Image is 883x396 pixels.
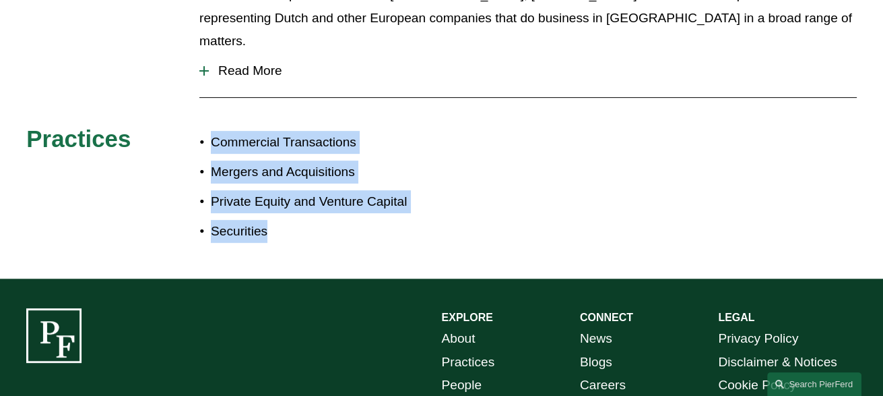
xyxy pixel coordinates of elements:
[209,63,857,78] span: Read More
[767,372,861,396] a: Search this site
[442,312,493,323] strong: EXPLORE
[442,351,495,374] a: Practices
[211,190,441,213] p: Private Equity and Venture Capital
[199,53,857,88] button: Read More
[211,220,441,243] p: Securities
[442,327,476,350] a: About
[580,351,612,374] a: Blogs
[718,351,837,374] a: Disclaimer & Notices
[718,312,754,323] strong: LEGAL
[211,161,441,183] p: Mergers and Acquisitions
[718,327,798,350] a: Privacy Policy
[26,125,131,152] span: Practices
[580,327,612,350] a: News
[580,312,633,323] strong: CONNECT
[211,131,441,154] p: Commercial Transactions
